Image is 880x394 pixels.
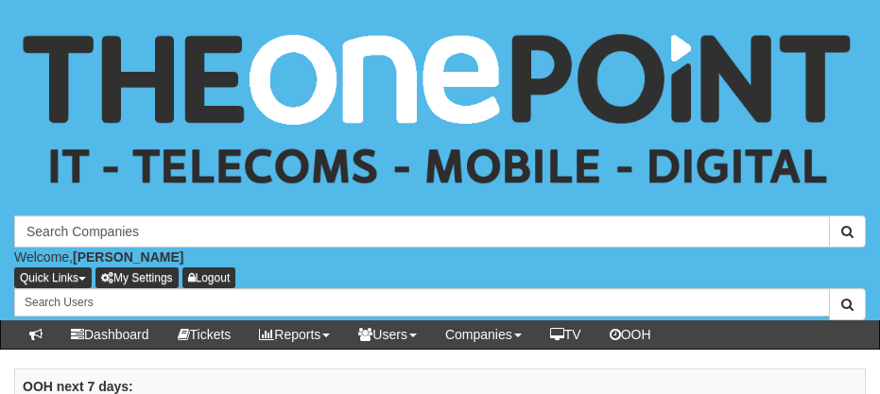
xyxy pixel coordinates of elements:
[164,320,246,349] a: Tickets
[73,249,183,265] b: [PERSON_NAME]
[14,215,830,248] input: Search Companies
[14,288,830,317] input: Search Users
[14,267,92,288] button: Quick Links
[95,267,179,288] a: My Settings
[595,320,665,349] a: OOH
[536,320,595,349] a: TV
[182,267,236,288] a: Logout
[431,320,536,349] a: Companies
[57,320,164,349] a: Dashboard
[344,320,431,349] a: Users
[245,320,344,349] a: Reports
